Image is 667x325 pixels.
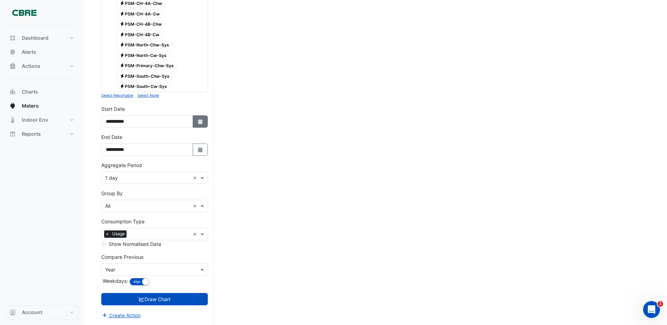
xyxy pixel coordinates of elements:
[6,85,79,99] button: Charts
[101,253,143,261] label: Compare Previous
[120,21,125,27] fa-icon: Electricity
[9,63,16,70] app-icon: Actions
[101,133,122,141] label: End Date
[137,92,159,98] button: Select None
[117,72,173,80] span: PSM-South-Chw-Sys
[101,277,128,285] label: Weekdays:
[9,88,16,95] app-icon: Charts
[101,92,133,98] button: Select Reportable
[117,20,165,28] span: PSM-CH-4B-Chw
[6,45,79,59] button: Alerts
[6,127,79,141] button: Reports
[8,6,40,20] img: Company Logo
[117,9,163,18] span: PSM-CH-4A-Cw
[658,301,663,307] span: 1
[22,309,42,316] span: Account
[197,119,204,125] fa-icon: Select Date
[120,1,125,6] fa-icon: Electricity
[22,88,38,95] span: Charts
[117,30,163,39] span: PSM-CH-4B-Cw
[101,190,123,197] label: Group By
[120,63,125,68] fa-icon: Electricity
[120,84,125,89] fa-icon: Electricity
[101,105,125,113] label: Start Date
[6,99,79,113] button: Meters
[197,147,204,153] fa-icon: Select Date
[9,116,16,123] app-icon: Indoor Env
[9,34,16,42] app-icon: Dashboard
[22,116,48,123] span: Indoor Env
[9,49,16,56] app-icon: Alerts
[22,49,36,56] span: Alerts
[137,93,159,98] small: Select None
[120,32,125,37] fa-icon: Electricity
[109,240,161,248] label: Show Normalised Data
[643,301,660,318] iframe: Intercom live chat
[120,52,125,58] fa-icon: Electricity
[101,161,142,169] label: Aggregate Period
[22,63,40,70] span: Actions
[101,218,145,225] label: Consumption Type
[120,11,125,16] fa-icon: Electricity
[9,102,16,109] app-icon: Meters
[120,73,125,78] fa-icon: Electricity
[6,31,79,45] button: Dashboard
[117,41,173,49] span: PSM-North-Chw-Sys
[117,51,170,59] span: PSM-North-Cw-Sys
[6,59,79,73] button: Actions
[193,230,199,238] span: Clear
[101,311,141,319] button: Create Action
[22,102,39,109] span: Meters
[193,174,199,181] span: Clear
[22,34,49,42] span: Dashboard
[104,230,110,237] span: ×
[117,62,177,70] span: PSM-Primary-Chw-Sys
[9,130,16,138] app-icon: Reports
[120,42,125,47] fa-icon: Electricity
[6,305,79,319] button: Account
[117,82,171,91] span: PSM-South-Cw-Sys
[101,293,208,305] button: Draw Chart
[22,130,41,138] span: Reports
[110,230,127,237] span: Usage
[193,202,199,210] span: Clear
[101,93,133,98] small: Select Reportable
[6,113,79,127] button: Indoor Env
